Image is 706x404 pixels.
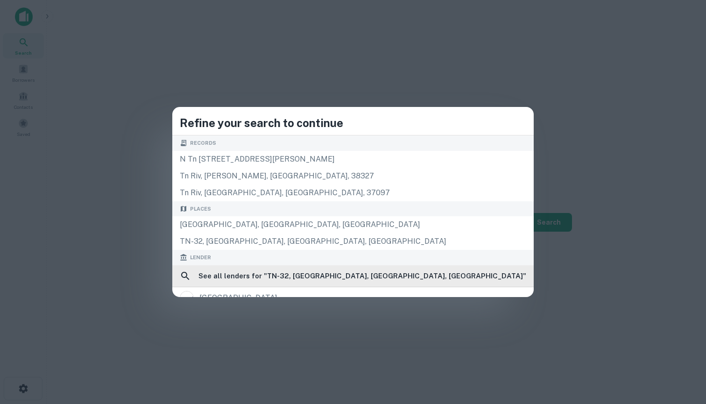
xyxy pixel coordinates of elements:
[190,205,211,213] span: Places
[172,288,534,308] a: [GEOGRAPHIC_DATA]
[172,216,534,233] div: [GEOGRAPHIC_DATA], [GEOGRAPHIC_DATA], [GEOGRAPHIC_DATA]
[190,139,216,147] span: Records
[172,233,534,250] div: TN-32, [GEOGRAPHIC_DATA], [GEOGRAPHIC_DATA], [GEOGRAPHIC_DATA]
[190,254,211,262] span: Lender
[172,184,534,201] div: tn riv, [GEOGRAPHIC_DATA], [GEOGRAPHIC_DATA], 37097
[659,329,706,374] iframe: Chat Widget
[172,151,534,168] div: n tn [STREET_ADDRESS][PERSON_NAME]
[172,168,534,184] div: tn riv, [PERSON_NAME], [GEOGRAPHIC_DATA], 38327
[199,291,277,305] div: [GEOGRAPHIC_DATA]
[180,291,193,305] img: picture
[198,270,526,282] h6: See all lenders for " TN-32, [GEOGRAPHIC_DATA], [GEOGRAPHIC_DATA], [GEOGRAPHIC_DATA] "
[180,114,526,131] h4: Refine your search to continue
